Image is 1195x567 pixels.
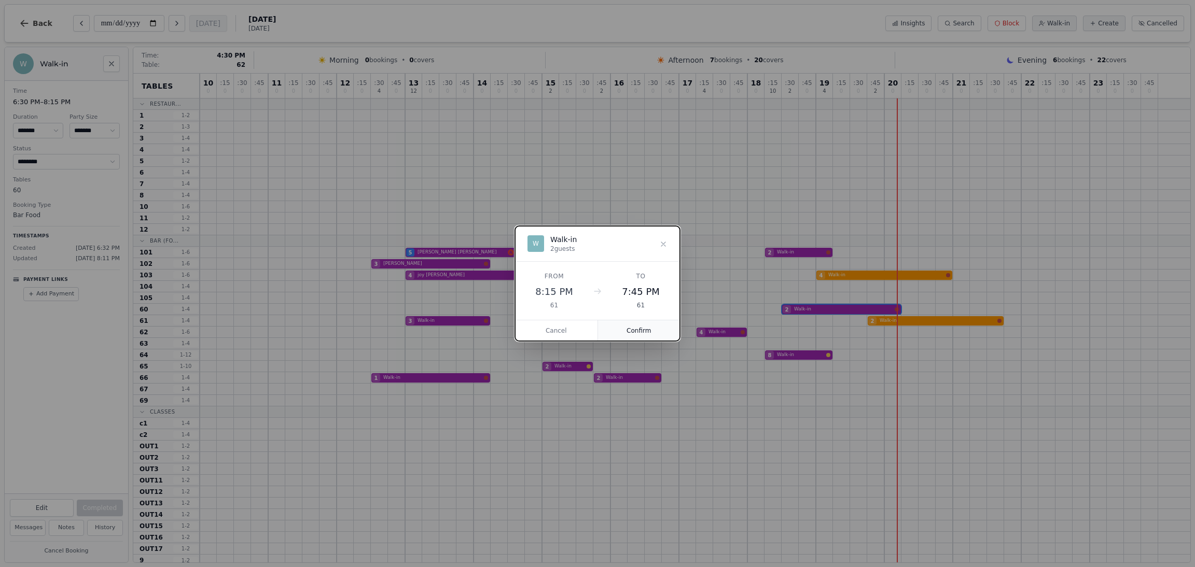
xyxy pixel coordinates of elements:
div: 8:15 PM [527,285,581,299]
div: 61 [527,301,581,309]
div: 2 guests [550,245,577,253]
div: 7:45 PM [614,285,668,299]
button: Cancel [515,320,598,341]
div: 61 [614,301,668,309]
button: Confirm [598,320,680,341]
div: Walk-in [550,234,577,245]
div: W [527,235,544,252]
div: To [614,272,668,280]
div: From [527,272,581,280]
